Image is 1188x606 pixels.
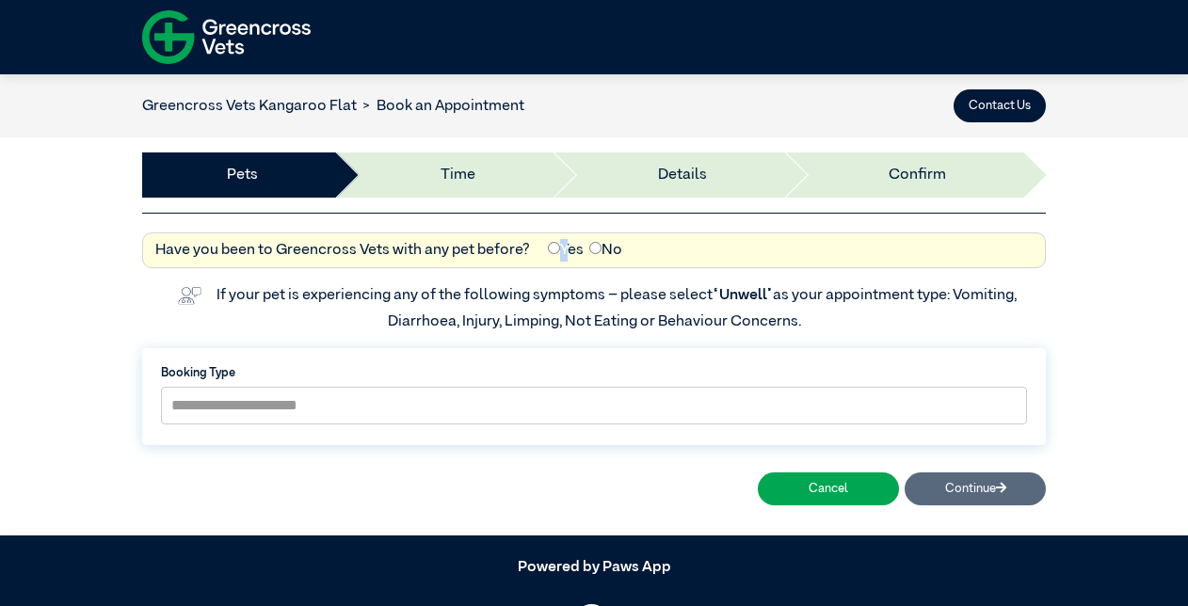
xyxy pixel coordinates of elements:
button: Cancel [758,472,899,505]
label: If your pet is experiencing any of the following symptoms – please select as your appointment typ... [217,288,1019,329]
h5: Powered by Paws App [142,559,1046,577]
label: Yes [548,239,584,262]
input: Yes [548,242,560,254]
button: Contact Us [954,89,1046,122]
input: No [589,242,602,254]
nav: breadcrumb [142,95,524,118]
li: Book an Appointment [357,95,524,118]
img: vet [171,280,207,311]
a: Pets [227,164,258,186]
label: Have you been to Greencross Vets with any pet before? [155,239,530,262]
a: Greencross Vets Kangaroo Flat [142,99,357,114]
label: No [589,239,622,262]
img: f-logo [142,5,311,70]
span: “Unwell” [713,288,773,303]
label: Booking Type [161,364,1027,382]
